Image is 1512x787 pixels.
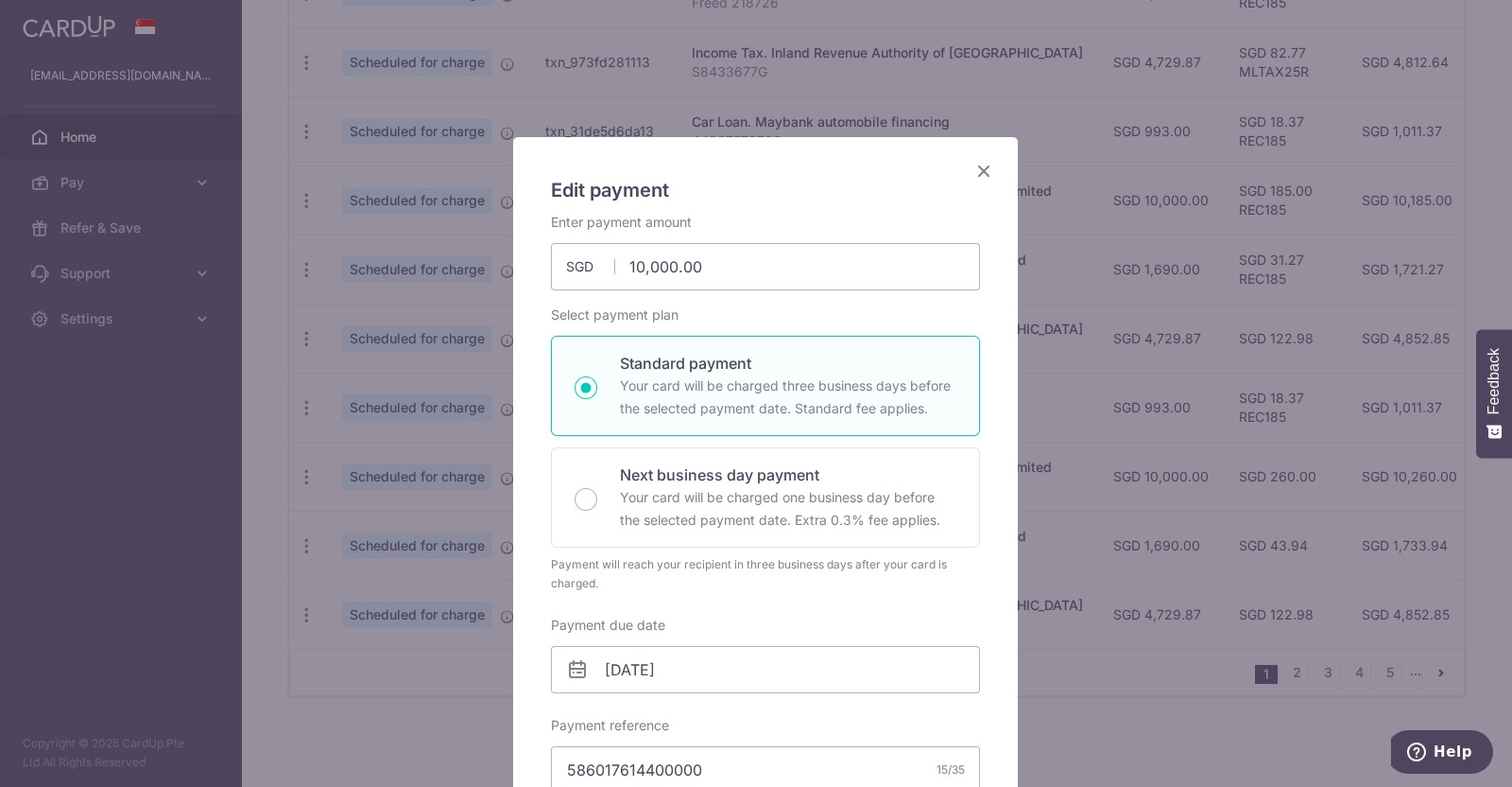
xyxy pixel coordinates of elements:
button: Close [972,160,995,183]
span: SGD [566,257,615,276]
label: Payment due date [551,616,665,635]
input: 0.00 [551,243,980,290]
p: Your card will be charged three business days before the selected payment date. Standard fee appl... [620,375,956,420]
div: 15/35 [936,761,965,779]
button: Feedback - Show survey [1476,329,1512,458]
h5: Edit payment [551,175,980,205]
span: Feedback [1486,348,1503,414]
input: DD / MM / YYYY [551,646,980,693]
p: Your card will be charged one business day before the selected payment date. Extra 0.3% fee applies. [620,486,956,532]
label: Select payment plan [551,306,679,324]
p: Standard payment [620,352,956,375]
iframe: Opens a widget where you can find more information [1391,730,1493,778]
p: Next business day payment [620,463,956,486]
label: Payment reference [551,716,669,735]
label: Enter payment amount [551,213,692,232]
div: Payment will reach your recipient in three business days after your card is charged. [551,555,980,593]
